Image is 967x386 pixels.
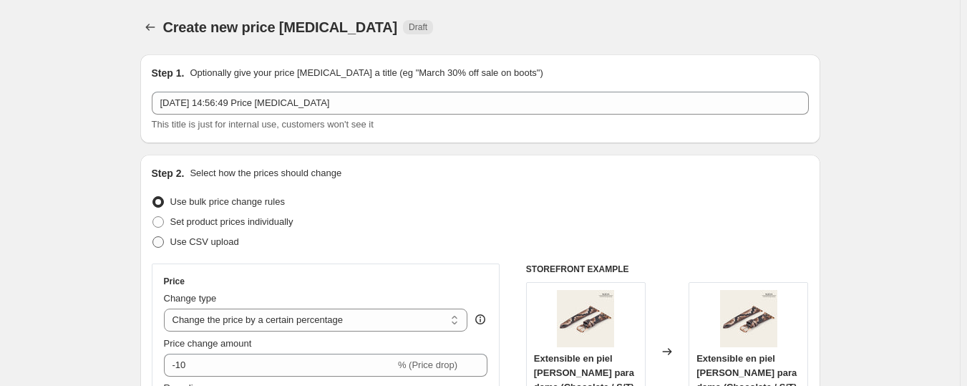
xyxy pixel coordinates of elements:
[409,21,427,33] span: Draft
[164,354,395,377] input: -15
[164,276,185,287] h3: Price
[170,196,285,207] span: Use bulk price change rules
[152,166,185,180] h2: Step 2.
[164,338,252,349] span: Price change amount
[152,92,809,115] input: 30% off holiday sale
[163,19,398,35] span: Create new price [MEDICAL_DATA]
[170,236,239,247] span: Use CSV upload
[190,66,543,80] p: Optionally give your price [MEDICAL_DATA] a title (eg "March 30% off sale on boots")
[190,166,341,180] p: Select how the prices should change
[140,17,160,37] button: Price change jobs
[473,312,487,327] div: help
[152,119,374,130] span: This title is just for internal use, customers won't see it
[164,293,217,304] span: Change type
[526,264,809,275] h6: STOREFRONT EXAMPLE
[720,290,777,347] img: XDM06PI_CHOCO-piton-extensible-00_80x.jpg
[170,216,293,227] span: Set product prices individually
[398,360,457,370] span: % (Price drop)
[557,290,614,347] img: XDM06PI_CHOCO-piton-extensible-00_80x.jpg
[152,66,185,80] h2: Step 1.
